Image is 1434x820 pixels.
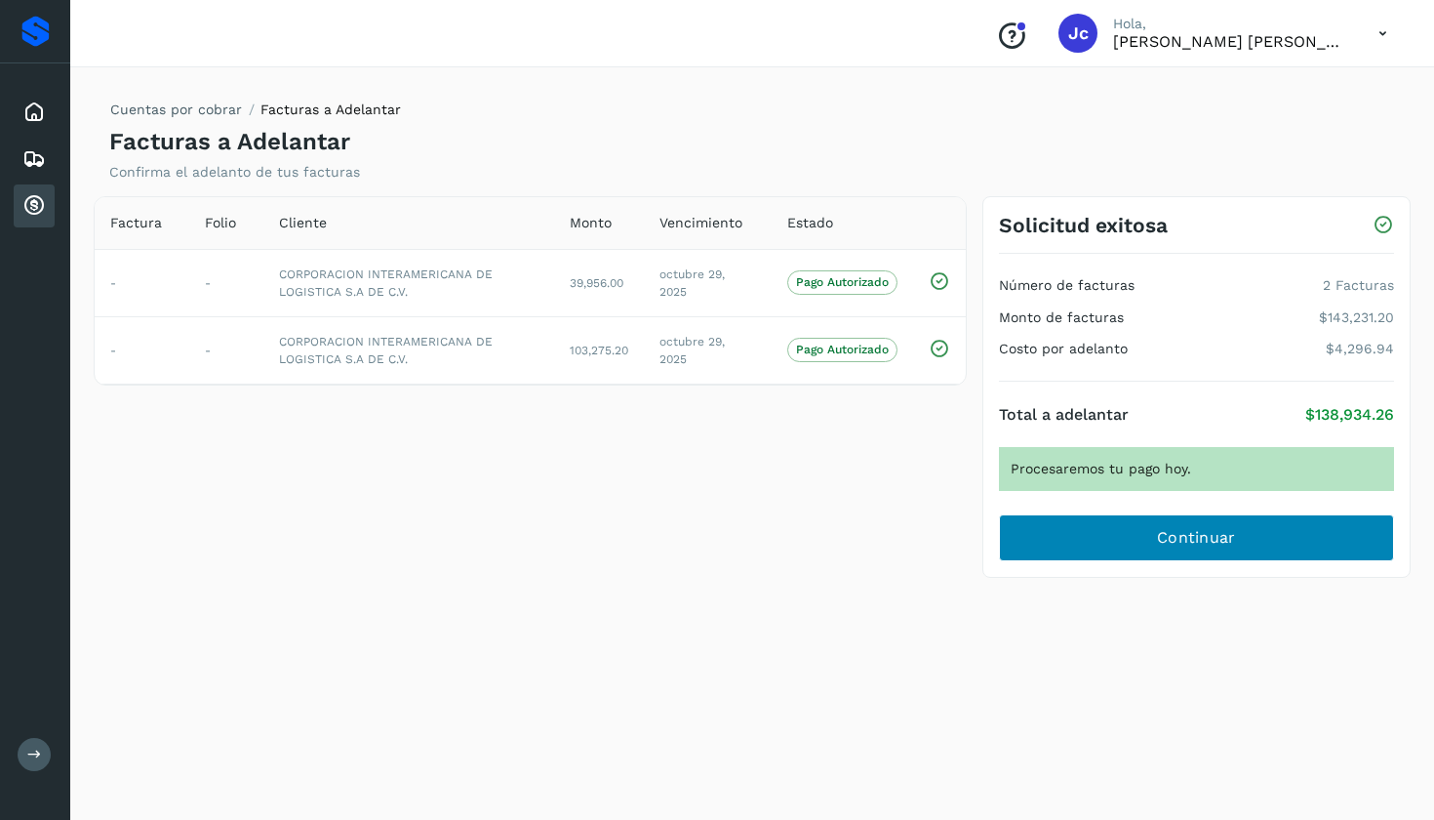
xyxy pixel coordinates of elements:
[14,91,55,134] div: Inicio
[1305,405,1394,424] p: $138,934.26
[999,309,1124,326] h4: Monto de facturas
[570,213,612,233] span: Monto
[110,102,242,117] a: Cuentas por cobrar
[796,343,889,356] p: Pago Autorizado
[1319,309,1394,326] p: $143,231.20
[110,213,162,233] span: Factura
[189,316,263,384] td: -
[1113,32,1347,51] p: Juan carlos Avelar Rodriguez
[1157,527,1236,549] span: Continuar
[14,138,55,181] div: Embarques
[260,102,401,117] span: Facturas a Adelantar
[1323,277,1394,294] p: 2 Facturas
[570,344,628,357] span: 103,275.20
[570,276,623,290] span: 39,956.00
[999,405,1129,424] h4: Total a adelantar
[263,249,554,316] td: CORPORACION INTERAMERICANA DE LOGISTICA S.A DE C.V.
[999,341,1128,357] h4: Costo por adelanto
[263,316,554,384] td: CORPORACION INTERAMERICANA DE LOGISTICA S.A DE C.V.
[109,128,350,156] h4: Facturas a Adelantar
[189,249,263,316] td: -
[659,213,742,233] span: Vencimiento
[796,275,889,289] p: Pago Autorizado
[279,213,327,233] span: Cliente
[95,249,189,316] td: -
[999,514,1394,561] button: Continuar
[1326,341,1394,357] p: $4,296.94
[659,335,725,366] span: octubre 29, 2025
[14,184,55,227] div: Cuentas por cobrar
[1113,16,1347,32] p: Hola,
[999,447,1394,491] div: Procesaremos tu pago hoy.
[999,277,1135,294] h4: Número de facturas
[787,213,833,233] span: Estado
[109,100,401,128] nav: breadcrumb
[999,213,1168,237] h3: Solicitud exitosa
[659,267,725,299] span: octubre 29, 2025
[109,164,360,181] p: Confirma el adelanto de tus facturas
[205,213,236,233] span: Folio
[95,316,189,384] td: -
